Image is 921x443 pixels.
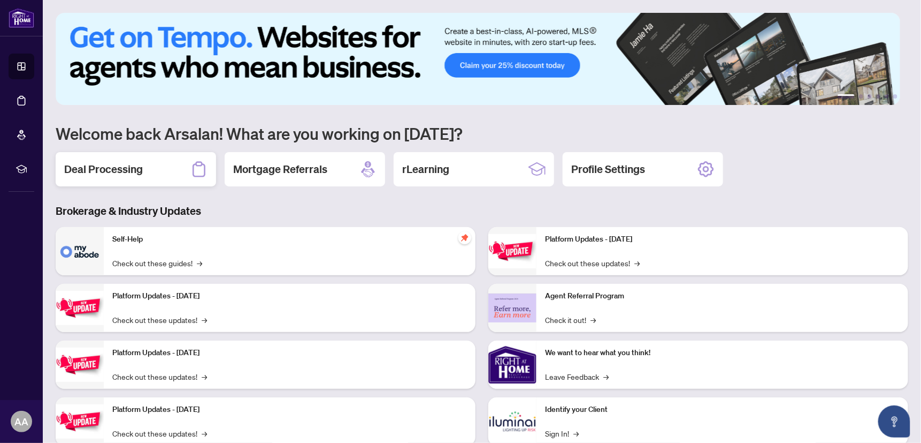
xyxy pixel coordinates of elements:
[488,294,536,323] img: Agent Referral Program
[545,404,900,416] p: Identify your Client
[56,227,104,275] img: Self-Help
[202,427,207,439] span: →
[590,314,596,326] span: →
[197,257,202,269] span: →
[859,94,863,99] button: 2
[112,257,202,269] a: Check out these guides!→
[56,404,104,438] img: Platform Updates - July 8, 2025
[545,234,900,245] p: Platform Updates - [DATE]
[56,291,104,325] img: Platform Updates - September 16, 2025
[56,204,908,219] h3: Brokerage & Industry Updates
[56,123,908,144] h1: Welcome back Arsalan! What are you working on [DATE]?
[202,371,207,382] span: →
[545,347,900,359] p: We want to hear what you think!
[545,427,579,439] a: Sign In!→
[603,371,609,382] span: →
[545,371,609,382] a: Leave Feedback→
[458,231,471,244] span: pushpin
[893,94,897,99] button: 6
[64,162,143,177] h2: Deal Processing
[868,94,872,99] button: 3
[112,371,207,382] a: Check out these updates!→
[838,94,855,99] button: 1
[571,162,645,177] h2: Profile Settings
[112,314,207,326] a: Check out these updates!→
[878,406,910,438] button: Open asap
[202,314,207,326] span: →
[634,257,640,269] span: →
[545,290,900,302] p: Agent Referral Program
[112,404,467,416] p: Platform Updates - [DATE]
[573,427,579,439] span: →
[545,314,596,326] a: Check it out!→
[56,13,900,105] img: Slide 0
[488,341,536,389] img: We want to hear what you think!
[885,94,889,99] button: 5
[112,347,467,359] p: Platform Updates - [DATE]
[112,290,467,302] p: Platform Updates - [DATE]
[488,234,536,268] img: Platform Updates - June 23, 2025
[545,257,640,269] a: Check out these updates!→
[9,8,34,28] img: logo
[233,162,327,177] h2: Mortgage Referrals
[876,94,880,99] button: 4
[112,427,207,439] a: Check out these updates!→
[402,162,449,177] h2: rLearning
[112,234,467,245] p: Self-Help
[14,414,28,429] span: AA
[56,348,104,381] img: Platform Updates - July 21, 2025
